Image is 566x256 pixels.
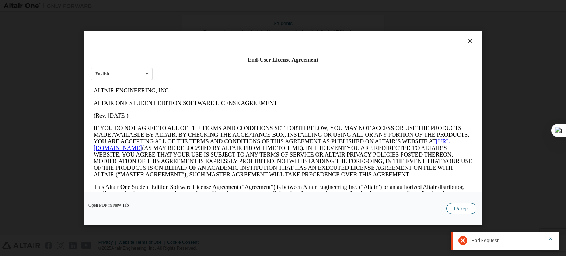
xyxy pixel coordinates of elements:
[3,3,382,10] p: ALTAIR ENGINEERING, INC.
[472,238,499,243] span: Bad Request
[3,15,382,22] p: ALTAIR ONE STUDENT EDITION SOFTWARE LICENSE AGREEMENT
[446,203,476,214] button: I Accept
[3,28,382,35] p: (Rev. [DATE])
[3,99,382,126] p: This Altair One Student Edition Software License Agreement (“Agreement”) is between Altair Engine...
[3,41,382,94] p: IF YOU DO NOT AGREE TO ALL OF THE TERMS AND CONDITIONS SET FORTH BELOW, YOU MAY NOT ACCESS OR USE...
[95,71,109,76] div: English
[3,54,361,67] a: [URL][DOMAIN_NAME]
[88,203,129,207] a: Open PDF in New Tab
[91,56,475,63] div: End-User License Agreement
